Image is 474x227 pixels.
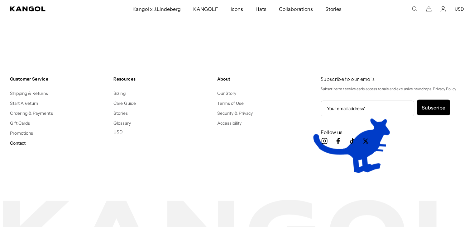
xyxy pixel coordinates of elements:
a: Account [440,6,446,12]
a: Stories [113,110,127,116]
h3: Follow us [321,129,464,136]
h4: Customer Service [10,76,108,82]
a: Ordering & Payments [10,110,53,116]
a: Our Story [217,90,236,96]
a: Security & Privacy [217,110,253,116]
h4: Subscribe to our emails [321,76,464,83]
h4: About [217,76,316,82]
a: Contact [10,140,26,146]
a: Glossary [113,120,131,126]
summary: Search here [412,6,417,12]
button: Subscribe [417,100,450,115]
a: Promotions [10,130,33,136]
p: Subscribe to receive early access to sale and exclusive new drops. Privacy Policy [321,86,464,92]
h4: Resources [113,76,212,82]
a: Kangol [10,7,87,12]
a: Terms of Use [217,100,244,106]
a: Accessibility [217,120,242,126]
button: USD [113,129,123,135]
a: Care Guide [113,100,136,106]
a: Gift Cards [10,120,30,126]
button: USD [455,6,464,12]
a: Start A Return [10,100,38,106]
button: Cart [426,6,432,12]
a: Sizing [113,90,125,96]
a: Shipping & Returns [10,90,48,96]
